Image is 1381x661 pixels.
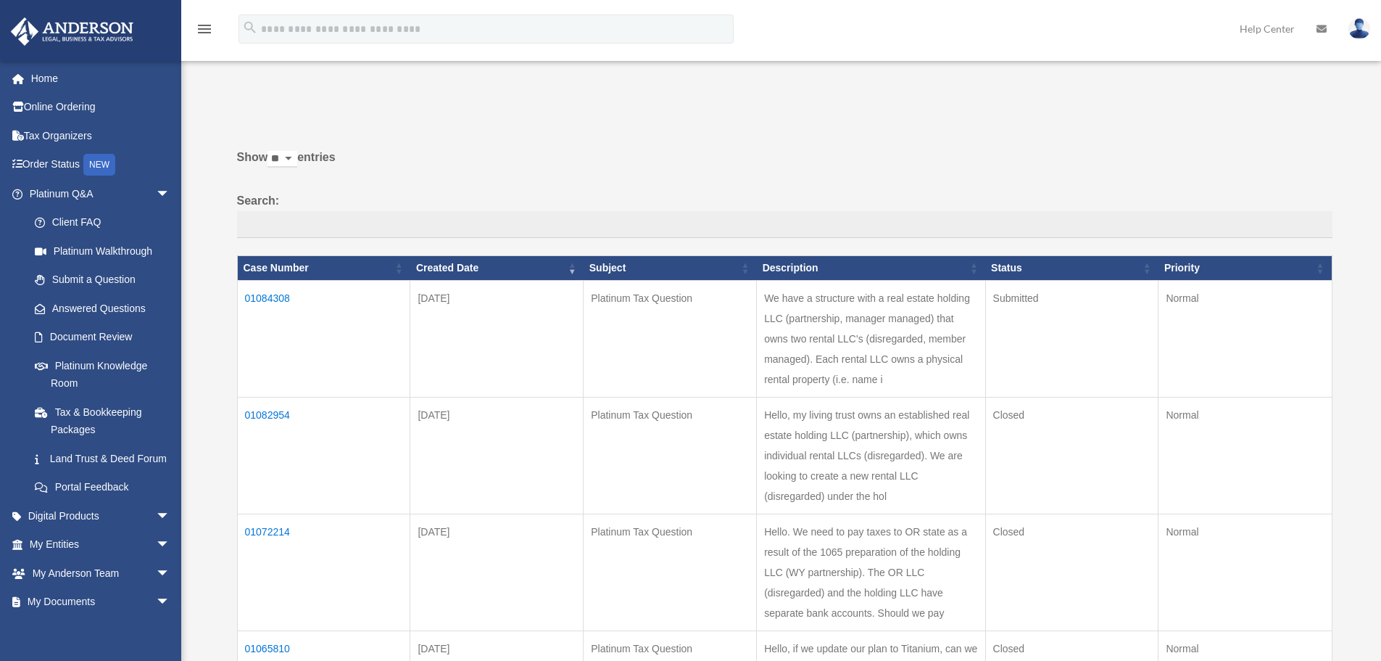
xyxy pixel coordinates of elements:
td: Normal [1158,280,1332,397]
input: Search: [237,211,1332,239]
a: Answered Questions [20,294,178,323]
th: Status: activate to sort column ascending [985,256,1158,281]
a: Platinum Walkthrough [20,237,185,266]
td: [DATE] [410,514,584,631]
span: arrow_drop_down [156,501,185,531]
td: 01082954 [237,397,410,514]
a: Platinum Q&Aarrow_drop_down [10,179,185,208]
td: Platinum Tax Question [584,397,757,514]
a: My Anderson Teamarrow_drop_down [10,559,192,588]
i: menu [196,20,213,38]
a: Land Trust & Deed Forum [20,444,185,473]
a: Document Review [20,323,185,352]
select: Showentries [268,151,297,168]
i: search [242,20,258,36]
img: User Pic [1348,18,1370,39]
span: arrow_drop_down [156,588,185,617]
th: Case Number: activate to sort column ascending [237,256,410,281]
a: Order StatusNEW [10,150,192,180]
a: Tax & Bookkeeping Packages [20,398,185,444]
span: arrow_drop_down [156,559,185,588]
td: [DATE] [410,397,584,514]
th: Description: activate to sort column ascending [757,256,985,281]
td: [DATE] [410,280,584,397]
a: My Entitiesarrow_drop_down [10,530,192,559]
a: My Documentsarrow_drop_down [10,588,192,617]
a: Client FAQ [20,208,185,237]
a: Online Ordering [10,93,192,122]
td: Closed [985,514,1158,631]
td: Normal [1158,397,1332,514]
th: Created Date: activate to sort column ascending [410,256,584,281]
label: Show entries [237,147,1332,182]
td: Platinum Tax Question [584,514,757,631]
a: Tax Organizers [10,121,192,150]
td: Platinum Tax Question [584,280,757,397]
span: arrow_drop_down [156,530,185,560]
a: Submit a Question [20,266,185,295]
a: Digital Productsarrow_drop_down [10,501,192,530]
td: Normal [1158,514,1332,631]
td: We have a structure with a real estate holding LLC (partnership, manager managed) that owns two r... [757,280,985,397]
td: Hello. We need to pay taxes to OR state as a result of the 1065 preparation of the holding LLC (W... [757,514,985,631]
label: Search: [237,191,1332,239]
span: arrow_drop_down [156,179,185,209]
td: 01072214 [237,514,410,631]
a: Home [10,64,192,93]
th: Subject: activate to sort column ascending [584,256,757,281]
td: Submitted [985,280,1158,397]
a: Portal Feedback [20,473,185,502]
div: NEW [83,154,115,176]
td: 01084308 [237,280,410,397]
a: menu [196,25,213,38]
a: Platinum Knowledge Room [20,351,185,398]
td: Closed [985,397,1158,514]
th: Priority: activate to sort column ascending [1158,256,1332,281]
td: Hello, my living trust owns an established real estate holding LLC (partnership), which owns indi... [757,397,985,514]
img: Anderson Advisors Platinum Portal [7,17,138,46]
